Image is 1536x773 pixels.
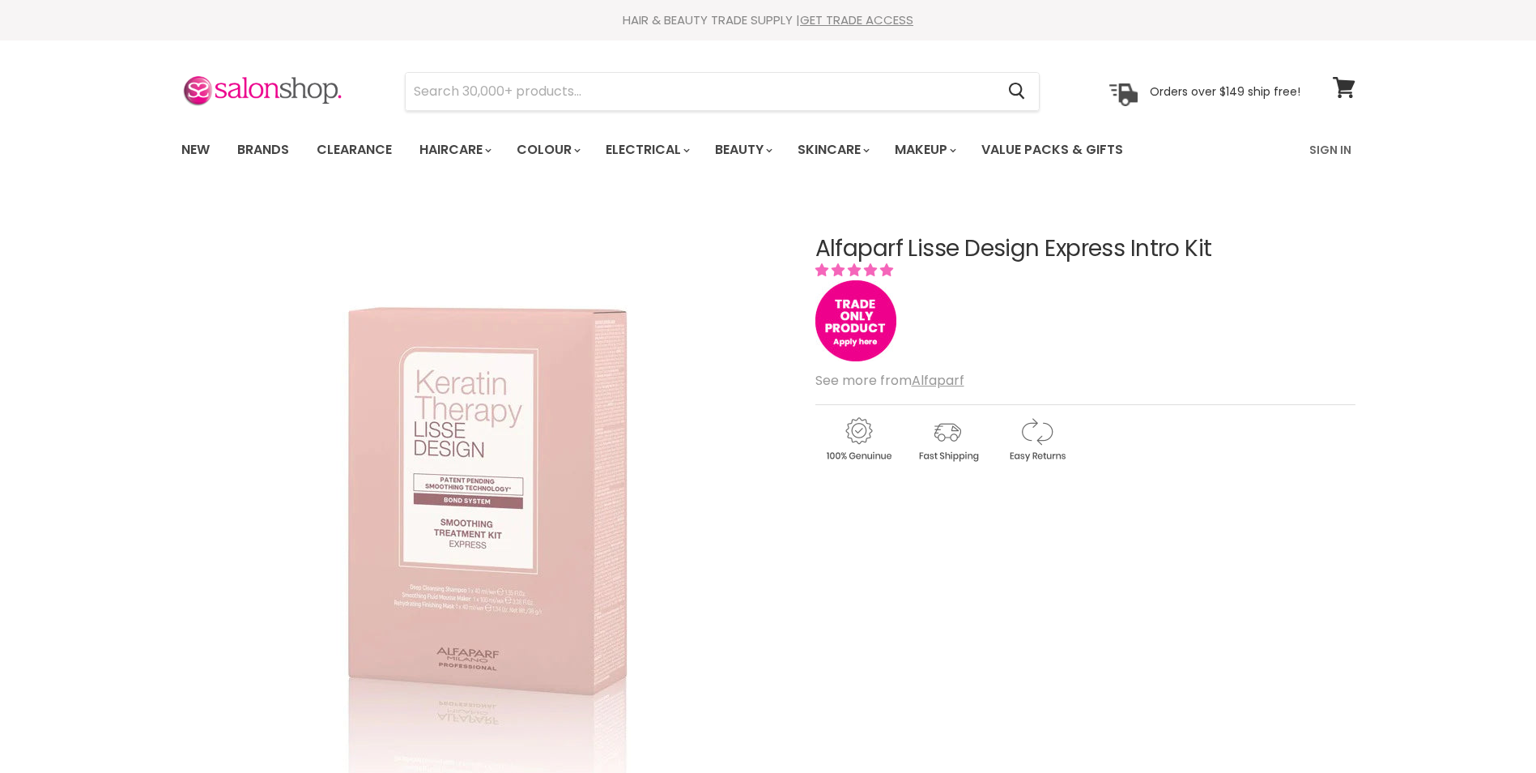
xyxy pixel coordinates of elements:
div: HAIR & BEAUTY TRADE SUPPLY | [161,12,1376,28]
img: shipping.gif [904,415,990,464]
form: Product [405,72,1040,111]
a: Sign In [1300,133,1361,167]
a: Alfaparf [912,371,964,390]
input: Search [406,73,996,110]
a: Makeup [883,133,966,167]
a: Colour [504,133,590,167]
a: Electrical [594,133,700,167]
span: See more from [815,371,964,390]
img: returns.gif [994,415,1079,464]
a: Beauty [703,133,782,167]
a: Clearance [304,133,404,167]
a: Haircare [407,133,501,167]
a: GET TRADE ACCESS [800,11,913,28]
a: Brands [225,133,301,167]
img: tradeonly_small.jpg [815,280,896,361]
span: 5.00 stars [815,261,896,280]
button: Search [996,73,1039,110]
nav: Main [161,126,1376,173]
h1: Alfaparf Lisse Design Express Intro Kit [815,237,1355,262]
ul: Main menu [169,126,1218,173]
a: Skincare [785,133,879,167]
p: Orders over $149 ship free! [1150,83,1300,98]
img: genuine.gif [815,415,901,464]
a: Value Packs & Gifts [969,133,1135,167]
a: New [169,133,222,167]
